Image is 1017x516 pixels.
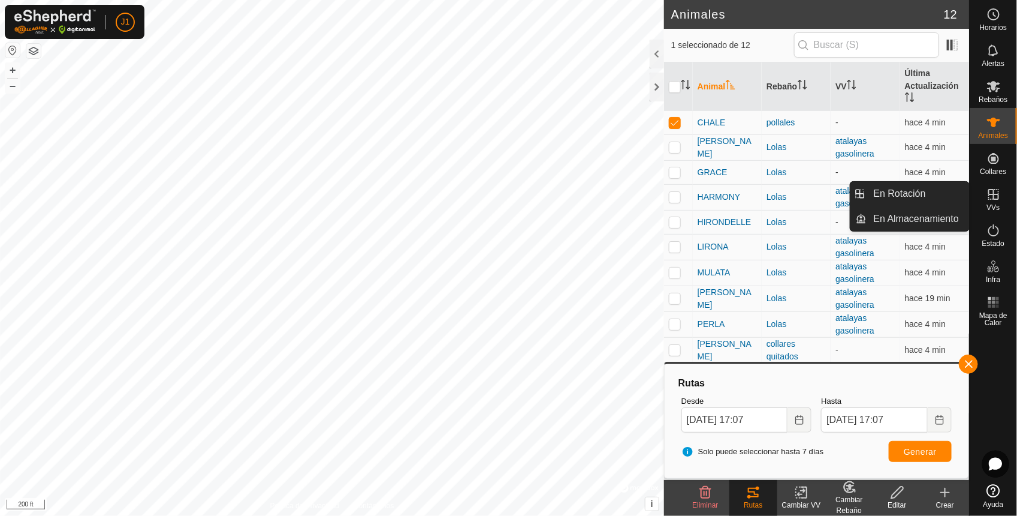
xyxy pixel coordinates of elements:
span: 14 ago 2025, 17:02 [905,118,946,127]
span: HIRONDELLE [698,216,751,229]
div: Lolas [766,292,826,305]
div: Lolas [766,318,826,331]
app-display-virtual-paddock-transition: - [835,167,838,177]
span: VVs [986,204,1000,211]
span: Collares [980,168,1006,175]
a: atalayas gasolinera [835,186,874,208]
span: En Rotación [874,187,926,201]
span: [PERSON_NAME] [698,286,757,311]
span: [PERSON_NAME] [698,135,757,160]
button: i [645,497,659,511]
div: Lolas [766,166,826,179]
div: Cambiar Rebaño [825,494,873,516]
span: MULATA [698,266,731,279]
span: Mapa de Calor [973,312,1014,326]
span: 14 ago 2025, 17:02 [905,142,946,152]
label: Hasta [821,395,952,407]
button: Capas del Mapa [26,44,41,58]
span: Rebaños [979,96,1007,103]
li: En Rotación [850,182,969,206]
span: Solo puede seleccionar hasta 7 días [681,446,824,458]
div: Cambiar VV [777,500,825,511]
p-sorticon: Activar para ordenar [681,82,690,91]
a: Contáctenos [354,500,394,511]
app-display-virtual-paddock-transition: - [835,345,838,355]
div: Lolas [766,216,826,229]
span: HARMONY [698,191,741,203]
a: atalayas gasolinera [835,262,874,284]
th: Última Actualización [900,62,969,111]
button: + [5,63,20,77]
button: Generar [889,441,952,462]
button: Choose Date [928,407,952,433]
span: J1 [121,16,130,28]
span: Alertas [982,60,1004,67]
img: Logo Gallagher [14,10,96,34]
li: En Almacenamiento [850,207,969,231]
span: LIRONA [698,241,729,253]
span: Horarios [980,24,1007,31]
button: – [5,79,20,93]
span: GRACE [698,166,728,179]
span: CHALE [698,116,726,129]
span: Generar [904,447,937,457]
p-sorticon: Activar para ordenar [726,82,735,91]
span: i [651,499,653,509]
span: Ayuda [983,501,1004,508]
span: 1 seleccionado de 12 [671,39,794,52]
span: Infra [986,276,1000,283]
button: Restablecer Mapa [5,43,20,58]
div: Lolas [766,266,826,279]
span: 14 ago 2025, 17:02 [905,242,946,251]
div: Rutas [729,500,777,511]
input: Buscar (S) [794,32,939,58]
a: atalayas gasolinera [835,313,874,335]
p-sorticon: Activar para ordenar [905,94,915,104]
span: 14 ago 2025, 17:02 [905,319,946,329]
div: Editar [873,500,921,511]
th: Rebaño [762,62,831,111]
a: En Almacenamiento [867,207,969,231]
th: VV [831,62,900,111]
a: En Rotación [867,182,969,206]
span: 14 ago 2025, 17:02 [905,268,946,277]
a: atalayas gasolinera [835,287,874,310]
a: Ayuda [970,479,1017,513]
a: atalayas gasolinera [835,136,874,158]
span: 14 ago 2025, 17:02 [905,167,946,177]
div: pollales [766,116,826,129]
app-display-virtual-paddock-transition: - [835,217,838,227]
span: Eliminar [692,501,718,509]
span: En Almacenamiento [874,212,959,226]
app-display-virtual-paddock-transition: - [835,118,838,127]
span: 14 ago 2025, 16:47 [905,293,950,303]
p-sorticon: Activar para ordenar [798,82,807,91]
span: PERLA [698,318,725,331]
div: Lolas [766,141,826,154]
div: Crear [921,500,969,511]
a: Política de Privacidad [270,500,339,511]
div: Lolas [766,241,826,253]
div: Lolas [766,191,826,203]
h2: Animales [671,7,944,22]
a: atalayas gasolinera [835,236,874,258]
span: Estado [982,240,1004,247]
span: 12 [944,5,957,23]
span: Animales [979,132,1008,139]
span: 14 ago 2025, 17:02 [905,345,946,355]
button: Choose Date [787,407,811,433]
th: Animal [693,62,762,111]
div: collares quitados [766,338,826,363]
span: [PERSON_NAME] [698,338,757,363]
div: Rutas [677,376,956,391]
label: Desde [681,395,812,407]
p-sorticon: Activar para ordenar [847,82,856,91]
